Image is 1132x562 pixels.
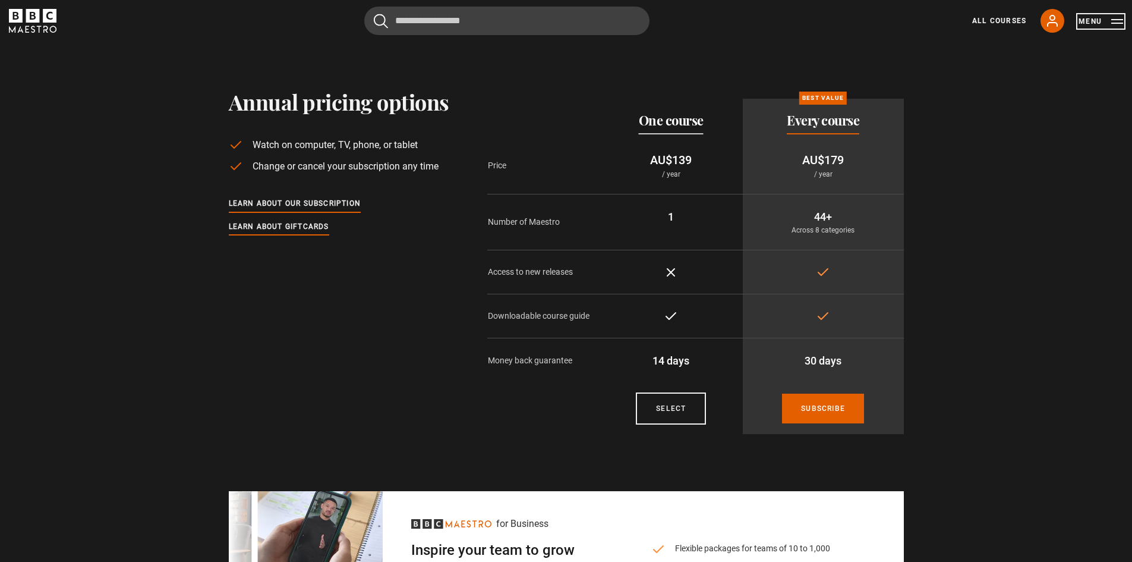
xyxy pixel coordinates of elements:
button: Submit the search query [374,14,388,29]
p: Downloadable course guide [488,310,600,322]
p: AU$139 [609,151,733,169]
li: Watch on computer, TV, phone, or tablet [229,138,449,152]
button: Toggle navigation [1079,15,1123,27]
p: Money back guarantee [488,354,600,367]
svg: BBC Maestro [9,9,56,33]
h2: One course [639,113,704,127]
p: 1 [609,209,733,225]
a: Courses [636,393,706,425]
p: Best value [799,92,847,105]
p: Access to new releases [488,266,600,278]
p: 14 days [609,353,733,369]
a: Learn about giftcards [229,221,329,234]
li: Change or cancel your subscription any time [229,159,449,174]
p: 30 days [752,353,894,369]
a: All Courses [972,15,1026,26]
h1: Annual pricing options [229,89,449,114]
a: Learn about our subscription [229,197,361,211]
p: / year [609,169,733,180]
p: AU$179 [752,151,894,169]
svg: BBC Maestro [411,519,491,529]
p: for Business [496,517,548,531]
p: Number of Maestro [488,216,600,228]
li: Flexible packages for teams of 10 to 1,000 [651,542,856,555]
p: / year [752,169,894,180]
p: 44+ [752,209,894,225]
input: Search [364,7,649,35]
p: Across 8 categories [752,225,894,236]
p: Price [488,159,600,172]
a: Subscribe [782,394,864,423]
h2: Every course [787,113,859,127]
